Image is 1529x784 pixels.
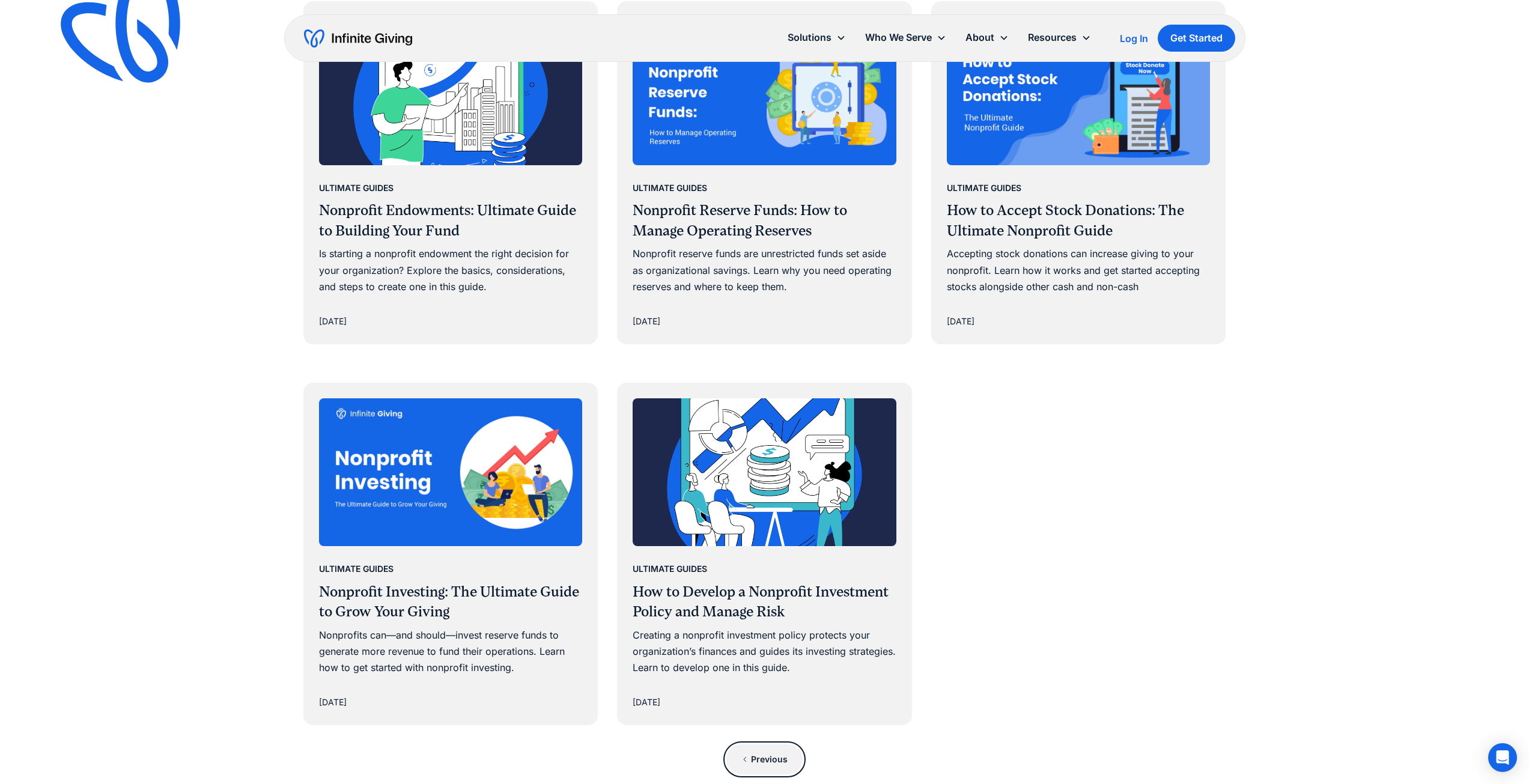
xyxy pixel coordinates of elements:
div: Creating a nonprofit investment policy protects your organization’s finances and guides its inves... [633,627,896,676]
div: Open Intercom Messenger [1488,743,1517,772]
div: [DATE] [947,314,974,329]
h3: How to Accept Stock Donations: The Ultimate Nonprofit Guide [947,201,1211,241]
a: Ultimate GuidesNonprofit Reserve Funds: How to Manage Operating ReservesNonprofit reserve funds a... [618,2,911,342]
div: Resources [1018,25,1101,50]
div: [DATE] [319,695,347,710]
div: Ultimate Guides [319,562,394,576]
a: Ultimate GuidesHow to Develop a Nonprofit Investment Policy and Manage RiskCreating a nonprofit i... [618,384,911,724]
div: Who We Serve [856,25,956,50]
div: Is starting a nonprofit endowment the right decision for your organization? Explore the basics, c... [319,246,583,295]
h3: Nonprofit Endowments: Ultimate Guide to Building Your Fund [319,201,583,241]
div: Ultimate Guides [947,181,1021,195]
div: Log In [1120,34,1148,43]
a: Log In [1120,31,1148,46]
div: About [956,25,1018,50]
a: Ultimate GuidesNonprofit Endowments: Ultimate Guide to Building Your FundIs starting a nonprofit ... [305,2,597,342]
a: home [304,29,412,48]
div: Who We Serve [865,29,932,46]
h3: Nonprofit Investing: The Ultimate Guide to Grow Your Giving [319,582,583,622]
div: Solutions [788,29,831,46]
div: Solutions [778,25,856,50]
div: Nonprofits can—and should—invest reserve funds to generate more revenue to fund their operations.... [319,627,583,676]
a: Previous Page [726,744,803,774]
div: Resources [1028,29,1077,46]
div: Ultimate Guides [633,181,707,195]
div: [DATE] [633,695,660,710]
a: Ultimate GuidesHow to Accept Stock Donations: The Ultimate Nonprofit GuideAccepting stock donatio... [932,2,1225,342]
div: Nonprofit reserve funds are unrestricted funds set aside as organizational savings. Learn why you... [633,246,896,295]
div: Ultimate Guides [633,562,707,576]
div: Previous [751,752,788,767]
h3: How to Develop a Nonprofit Investment Policy and Manage Risk [633,582,896,622]
h3: Nonprofit Reserve Funds: How to Manage Operating Reserves [633,201,896,241]
div: Ultimate Guides [319,181,394,195]
div: [DATE] [319,314,347,329]
a: Ultimate GuidesNonprofit Investing: The Ultimate Guide to Grow Your GivingNonprofits can—and shou... [305,384,597,724]
div: About [965,29,994,46]
a: Get Started [1158,25,1235,52]
div: [DATE] [633,314,660,329]
div: Accepting stock donations can increase giving to your nonprofit. Learn how it works and get start... [947,246,1211,295]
